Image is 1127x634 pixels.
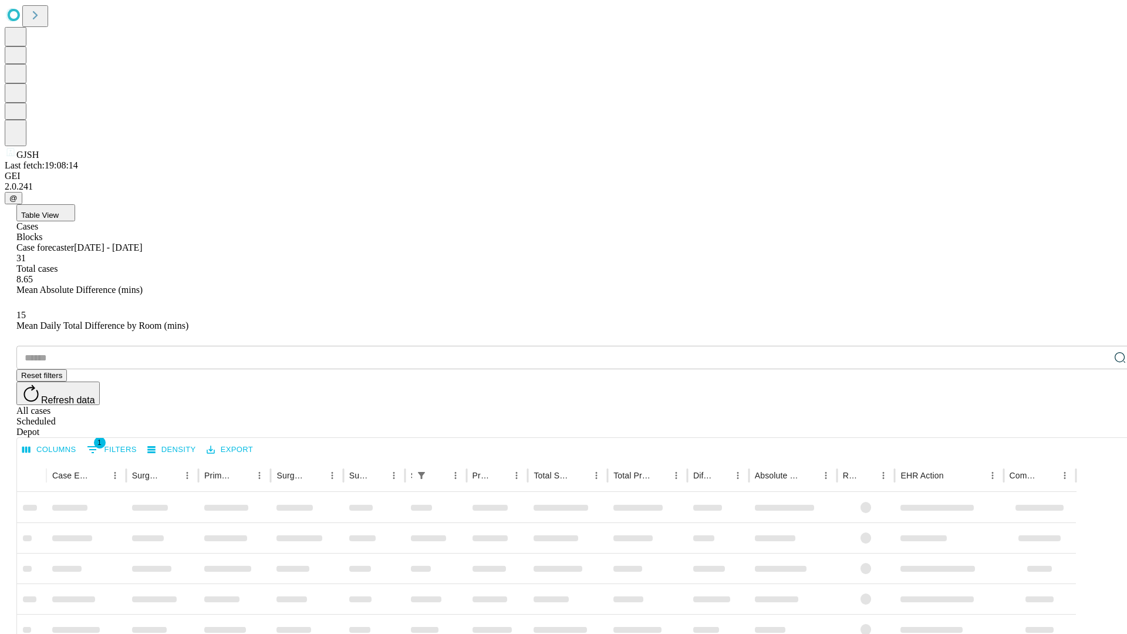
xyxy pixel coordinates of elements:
div: GEI [5,171,1122,181]
button: Sort [713,467,730,484]
div: Scheduled In Room Duration [411,471,412,480]
button: Menu [875,467,892,484]
span: 1 [94,437,106,448]
button: Menu [447,467,464,484]
div: EHR Action [900,471,943,480]
div: Total Predicted Duration [613,471,650,480]
div: 2.0.241 [5,181,1122,192]
span: 8.65 [16,274,33,284]
button: Sort [801,467,818,484]
span: Refresh data [41,395,95,405]
button: Show filters [413,467,430,484]
div: Difference [693,471,712,480]
button: Sort [652,467,668,484]
div: 1 active filter [413,467,430,484]
span: Last fetch: 19:08:14 [5,160,78,170]
div: Predicted In Room Duration [473,471,491,480]
span: 15 [16,310,26,320]
button: Sort [235,467,251,484]
button: Menu [668,467,684,484]
span: Reset filters [21,371,62,380]
button: Table View [16,204,75,221]
button: Menu [179,467,195,484]
div: Resolved in EHR [843,471,858,480]
button: Show filters [84,440,140,459]
button: Menu [251,467,268,484]
button: Sort [492,467,508,484]
span: [DATE] - [DATE] [74,242,142,252]
div: Total Scheduled Duration [534,471,571,480]
button: Menu [508,467,525,484]
span: Table View [21,211,59,220]
button: @ [5,192,22,204]
button: Menu [386,467,402,484]
div: Comments [1010,471,1039,480]
button: Menu [984,467,1001,484]
button: Sort [90,467,107,484]
button: Sort [1040,467,1057,484]
button: Menu [818,467,834,484]
div: Surgery Name [276,471,306,480]
button: Sort [369,467,386,484]
button: Sort [308,467,324,484]
span: Mean Absolute Difference (mins) [16,285,143,295]
div: Surgeon Name [132,471,161,480]
button: Export [204,441,256,459]
button: Sort [572,467,588,484]
button: Sort [859,467,875,484]
button: Menu [730,467,746,484]
button: Menu [1057,467,1073,484]
button: Refresh data [16,382,100,405]
button: Sort [431,467,447,484]
button: Density [144,441,199,459]
span: Total cases [16,264,58,274]
button: Menu [588,467,605,484]
div: Absolute Difference [755,471,800,480]
span: GJSH [16,150,39,160]
span: @ [9,194,18,203]
button: Menu [107,467,123,484]
button: Sort [945,467,961,484]
div: Primary Service [204,471,234,480]
div: Case Epic Id [52,471,89,480]
button: Menu [324,467,340,484]
span: Case forecaster [16,242,74,252]
span: 31 [16,253,26,263]
button: Select columns [19,441,79,459]
button: Reset filters [16,369,67,382]
span: Mean Daily Total Difference by Room (mins) [16,321,188,331]
button: Sort [163,467,179,484]
div: Surgery Date [349,471,368,480]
